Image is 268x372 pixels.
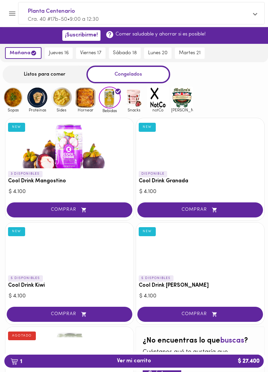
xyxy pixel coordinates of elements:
h2: ¿No encuentras lo que ? [143,337,258,345]
div: AGOTADO [8,332,36,340]
span: buscas [220,337,244,345]
p: Comer saludable y ahorrar si es posible! [116,31,206,38]
img: Hornear [75,87,96,108]
button: lunes 20 [144,48,172,59]
span: Bebidas [99,108,121,113]
span: jueves 16 [49,50,69,56]
span: Ver mi carrito [117,358,151,364]
img: cart.png [10,358,18,365]
img: Bebidas [99,87,121,108]
button: Menu [4,5,20,22]
div: Cool Drink Mangostino [5,118,134,168]
button: jueves 16 [45,48,73,59]
div: Listos para comer [3,66,86,83]
button: COMPRAR [7,307,132,322]
span: Hornear [75,108,96,112]
img: Sides [51,87,72,108]
div: Cool Drink Kiwi [5,222,134,273]
div: Cool Drink Granada [136,118,264,168]
img: notCo [147,87,169,108]
span: COMPRAR [15,311,124,317]
b: $ 27.400 [234,355,264,368]
span: COMPRAR [146,207,255,213]
button: viernes 17 [76,48,106,59]
iframe: Messagebird Livechat Widget [236,340,268,372]
div: NEW [139,123,156,131]
div: $ 4.100 [139,292,261,300]
p: 5 DISPONIBLES [8,275,43,281]
button: mañana [5,47,42,59]
span: lunes 20 [148,50,167,56]
span: Sides [51,108,72,112]
button: sábado 18 [109,48,141,59]
img: Sopas [2,87,24,108]
div: $ 4.100 [9,188,130,196]
span: mañana [10,50,37,56]
span: viernes 17 [80,50,102,56]
span: sábado 18 [113,50,137,56]
div: NEW [8,227,25,236]
span: Sopas [2,108,24,112]
span: ¡Suscribirme! [65,32,98,38]
div: $ 4.100 [139,188,261,196]
h3: Cool Drink [PERSON_NAME] [139,283,262,289]
h3: Cool Drink Kiwi [8,283,131,289]
img: Snacks [123,87,145,108]
h3: Cool Drink Granada [139,178,262,184]
button: COMPRAR [137,307,263,322]
div: Cool Drink Maracuya [136,222,264,273]
span: COMPRAR [15,207,124,213]
button: COMPRAR [137,202,263,217]
div: $ 4.100 [9,292,130,300]
p: DISPONIBLE [139,171,167,177]
button: ¡Suscribirme! [62,30,100,40]
button: COMPRAR [7,202,132,217]
span: [PERSON_NAME] [171,108,193,112]
span: Cra. 40 #17b-50 • 9:00 a 12:30 [28,17,99,22]
img: mullens [171,87,193,108]
b: 1 [6,357,26,366]
div: NEW [139,227,156,236]
p: 3 DISPONIBLES [8,171,43,177]
h3: Cool Drink Mangostino [8,178,131,184]
img: Proteinas [26,87,48,108]
span: Snacks [123,108,145,112]
span: Planta Centenario [28,7,248,16]
div: NEW [8,123,25,131]
span: Proteinas [26,108,48,112]
button: martes 21 [175,48,205,59]
p: Cuéntanos qué te gustaría que ofreciéramos en Foody [143,348,258,365]
p: 5 DISPONIBLES [139,275,174,281]
button: 1Ver mi carrito$ 27.400 [4,355,264,368]
span: martes 21 [179,50,201,56]
span: notCo [147,108,169,112]
span: COMPRAR [146,311,255,317]
div: Congelados [86,66,170,83]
